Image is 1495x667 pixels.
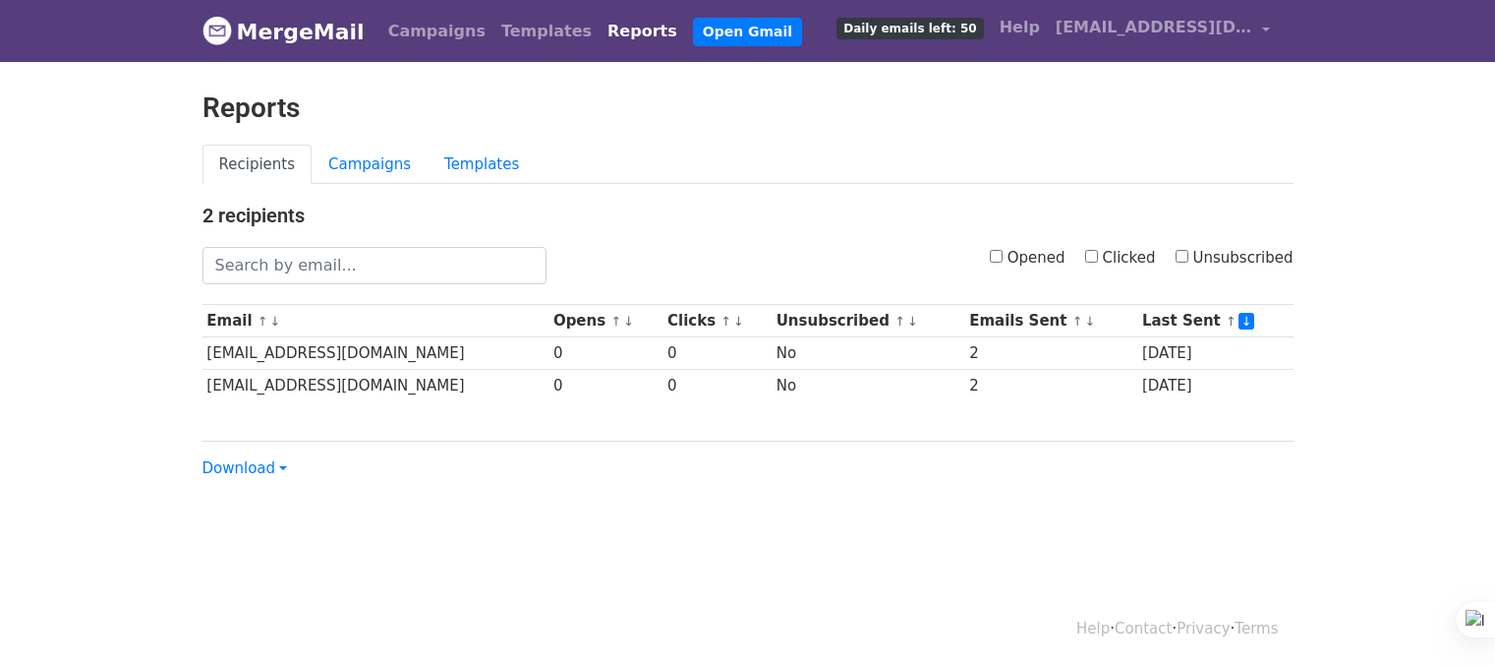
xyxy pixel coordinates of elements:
[992,8,1048,47] a: Help
[1072,314,1083,329] a: ↑
[1048,8,1278,54] a: [EMAIL_ADDRESS][DOMAIN_NAME]
[600,12,685,51] a: Reports
[548,370,662,402] td: 0
[202,370,549,402] td: [EMAIL_ADDRESS][DOMAIN_NAME]
[829,8,991,47] a: Daily emails left: 50
[1056,16,1252,39] span: [EMAIL_ADDRESS][DOMAIN_NAME]
[693,18,802,46] a: Open Gmail
[623,314,634,329] a: ↓
[1235,620,1278,637] a: Terms
[772,305,964,337] th: Unsubscribed
[610,314,621,329] a: ↑
[1137,337,1293,370] td: [DATE]
[1226,314,1236,329] a: ↑
[836,18,983,39] span: Daily emails left: 50
[1137,305,1293,337] th: Last Sent
[1115,620,1172,637] a: Contact
[1085,247,1156,270] label: Clicked
[202,305,549,337] th: Email
[312,145,428,185] a: Campaigns
[907,314,918,329] a: ↓
[964,305,1137,337] th: Emails Sent
[1085,250,1098,263] input: Clicked
[772,370,964,402] td: No
[548,337,662,370] td: 0
[733,314,744,329] a: ↓
[662,305,772,337] th: Clicks
[990,247,1065,270] label: Opened
[428,145,536,185] a: Templates
[990,250,1003,263] input: Opened
[202,337,549,370] td: [EMAIL_ADDRESS][DOMAIN_NAME]
[894,314,905,329] a: ↑
[380,12,493,51] a: Campaigns
[202,204,1294,227] h4: 2 recipients
[1177,620,1230,637] a: Privacy
[662,370,772,402] td: 0
[1176,250,1188,263] input: Unsubscribed
[1137,370,1293,402] td: [DATE]
[662,337,772,370] td: 0
[202,145,313,185] a: Recipients
[548,305,662,337] th: Opens
[202,16,232,45] img: MergeMail logo
[202,11,365,52] a: MergeMail
[1076,620,1110,637] a: Help
[202,459,287,477] a: Download
[202,91,1294,125] h2: Reports
[202,247,546,284] input: Search by email...
[493,12,600,51] a: Templates
[1084,314,1095,329] a: ↓
[964,370,1137,402] td: 2
[258,314,268,329] a: ↑
[720,314,731,329] a: ↑
[1238,313,1255,330] a: ↓
[772,337,964,370] td: No
[1176,247,1294,270] label: Unsubscribed
[270,314,281,329] a: ↓
[964,337,1137,370] td: 2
